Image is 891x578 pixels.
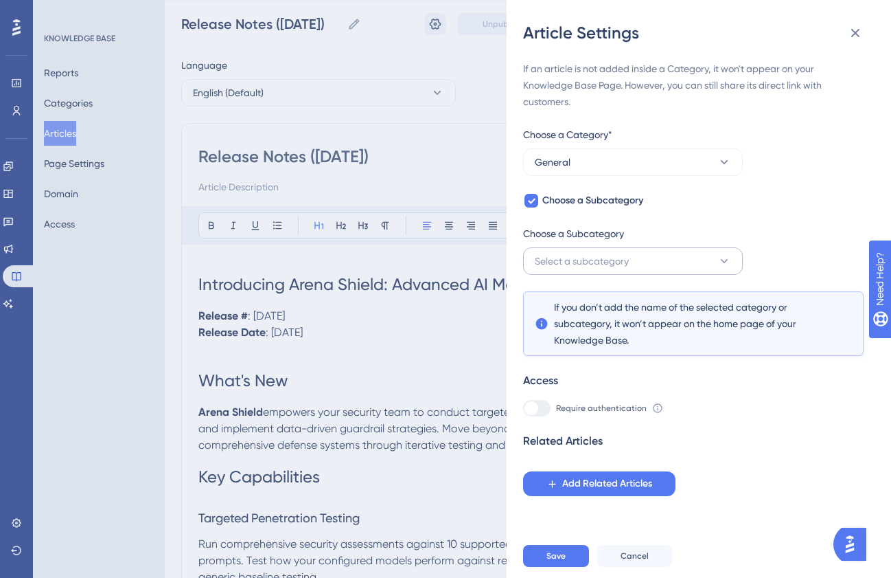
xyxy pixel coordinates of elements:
[523,148,743,176] button: General
[833,524,875,565] iframe: UserGuiding AI Assistant Launcher
[556,403,647,414] span: Require authentication
[523,22,875,44] div: Article Settings
[523,225,624,242] span: Choose a Subcategory
[523,433,603,449] div: Related Articles
[597,545,672,567] button: Cancel
[562,476,652,492] span: Add Related Articles
[523,247,743,275] button: Select a subcategory
[523,471,675,496] button: Add Related Articles
[621,551,649,562] span: Cancel
[523,126,612,143] span: Choose a Category*
[523,545,589,567] button: Save
[542,192,643,209] span: Choose a Subcategory
[523,60,864,110] div: If an article is not added inside a Category, it won't appear on your Knowledge Base Page. Howeve...
[535,253,629,269] span: Select a subcategory
[523,373,558,389] div: Access
[32,3,86,20] span: Need Help?
[535,154,570,170] span: General
[546,551,566,562] span: Save
[554,299,833,348] span: If you don’t add the name of the selected category or subcategory, it won’t appear on the home pa...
